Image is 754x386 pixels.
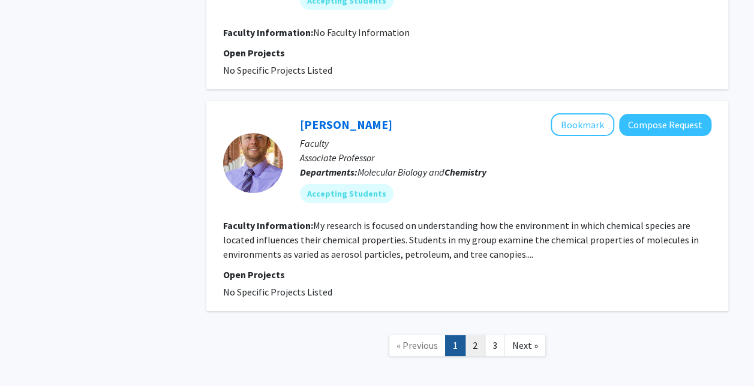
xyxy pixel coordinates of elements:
[465,335,485,356] a: 2
[223,219,313,231] b: Faculty Information:
[300,166,358,178] b: Departments:
[551,113,614,136] button: Add Joshua Patterson to Bookmarks
[223,286,332,298] span: No Specific Projects Listed
[223,46,711,60] p: Open Projects
[619,114,711,136] button: Compose Request to Joshua Patterson
[223,64,332,76] span: No Specific Projects Listed
[504,335,546,356] a: Next
[223,219,699,260] fg-read-more: My research is focused on understanding how the environment in which chemical species are located...
[9,332,51,377] iframe: Chat
[300,184,393,203] mat-chip: Accepting Students
[512,339,538,351] span: Next »
[300,136,711,150] p: Faculty
[300,117,392,132] a: [PERSON_NAME]
[313,26,410,38] span: No Faculty Information
[485,335,505,356] a: 3
[358,166,486,178] span: Molecular Biology and
[206,323,728,372] nav: Page navigation
[396,339,438,351] span: « Previous
[445,335,465,356] a: 1
[444,166,486,178] b: Chemistry
[300,150,711,165] p: Associate Professor
[389,335,446,356] a: Previous Page
[223,267,711,282] p: Open Projects
[223,26,313,38] b: Faculty Information:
